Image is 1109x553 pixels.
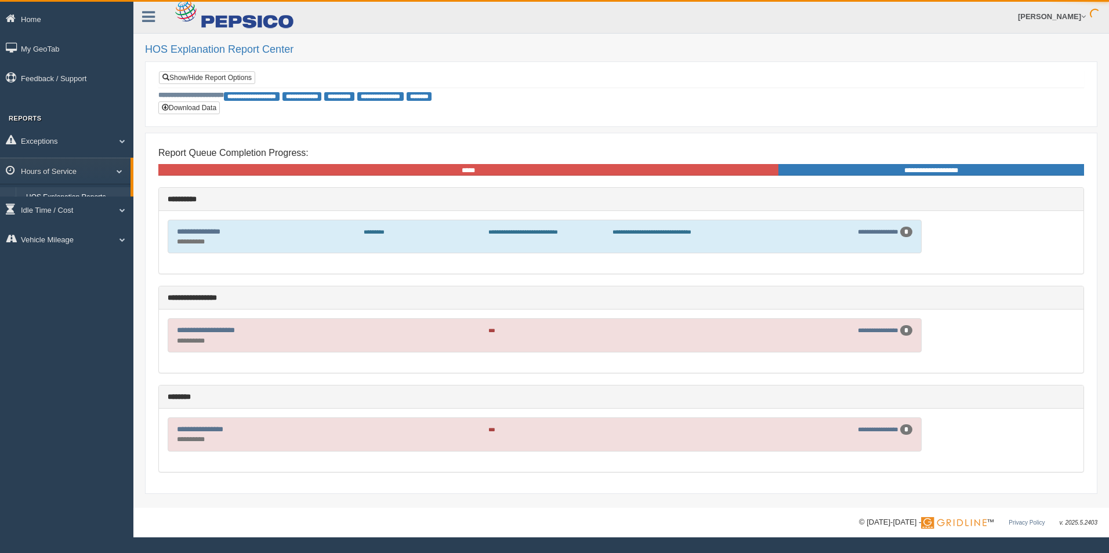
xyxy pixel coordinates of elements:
[159,71,255,84] a: Show/Hide Report Options
[158,101,220,114] button: Download Data
[158,148,1084,158] h4: Report Queue Completion Progress:
[21,187,131,208] a: HOS Explanation Reports
[921,517,987,529] img: Gridline
[145,44,1097,56] h2: HOS Explanation Report Center
[859,516,1097,529] div: © [DATE]-[DATE] - ™
[1060,519,1097,526] span: v. 2025.5.2403
[1009,519,1045,526] a: Privacy Policy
